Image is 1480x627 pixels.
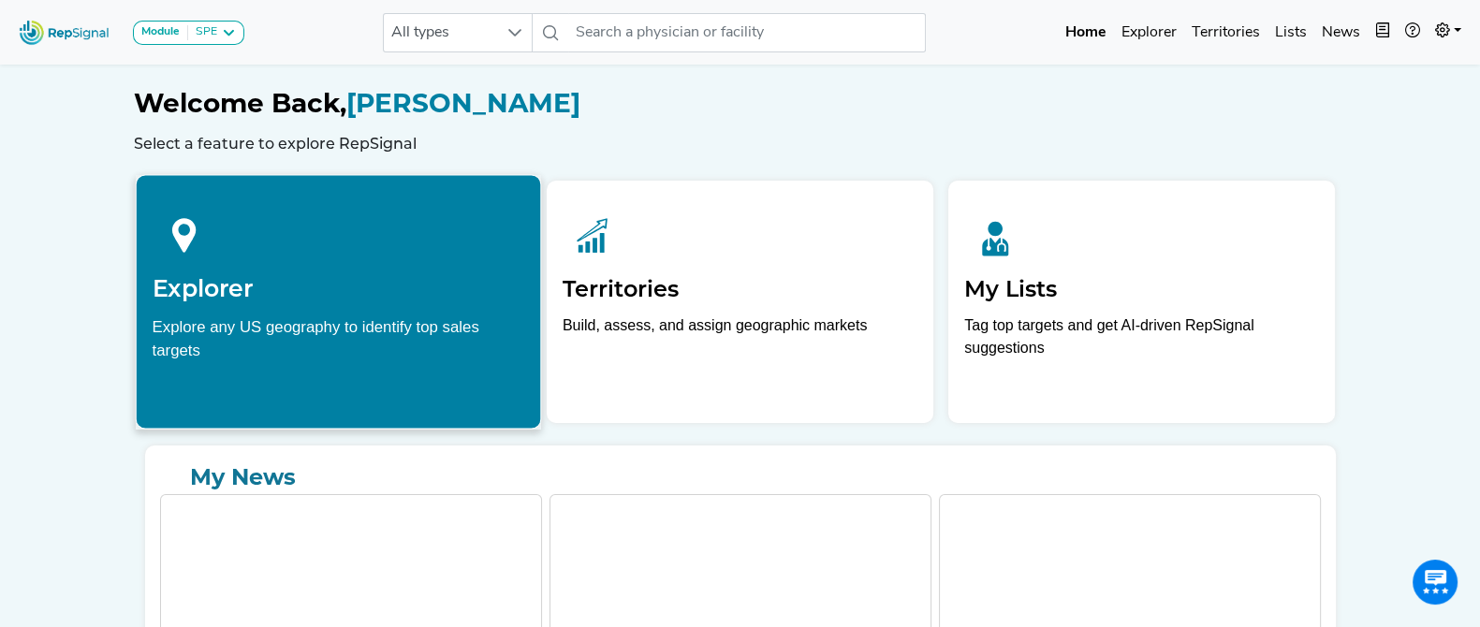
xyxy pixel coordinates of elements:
h2: Explorer [152,274,524,302]
a: TerritoriesBuild, assess, and assign geographic markets [547,181,933,423]
a: News [1314,14,1368,51]
p: Build, assess, and assign geographic markets [563,314,917,370]
a: Explorer [1114,14,1184,51]
div: Explore any US geography to identify top sales targets [152,314,524,361]
h2: My Lists [964,276,1319,303]
a: ExplorerExplore any US geography to identify top sales targets [135,174,541,429]
button: Intel Book [1368,14,1398,51]
a: Home [1058,14,1114,51]
h6: Select a feature to explore RepSignal [134,135,1347,153]
div: SPE [188,25,217,40]
span: Welcome Back, [134,87,346,119]
h2: Territories [563,276,917,303]
p: Tag top targets and get AI-driven RepSignal suggestions [964,314,1319,370]
a: My ListsTag top targets and get AI-driven RepSignal suggestions [948,181,1335,423]
input: Search a physician or facility [568,13,926,52]
a: My News [160,460,1321,494]
h1: [PERSON_NAME] [134,88,1347,120]
span: All types [384,14,496,51]
a: Territories [1184,14,1268,51]
button: ModuleSPE [133,21,244,45]
a: Lists [1268,14,1314,51]
strong: Module [141,26,180,37]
